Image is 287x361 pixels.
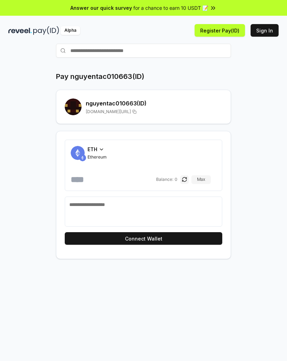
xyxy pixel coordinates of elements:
button: Register Pay(ID) [195,24,245,37]
h2: nguyentac010663 (ID) [86,99,222,108]
img: ETH.svg [79,154,86,161]
span: ETH [87,146,97,153]
div: Alpha [61,26,80,35]
span: for a chance to earn 10 USDT 📝 [133,4,208,12]
img: reveel_dark [8,26,32,35]
img: pay_id [33,26,59,35]
h1: Pay nguyentac010663(ID) [56,72,144,81]
span: [DOMAIN_NAME][URL] [86,109,131,115]
button: Max [191,175,211,184]
span: Balance: [156,177,173,182]
span: 0 [175,177,177,182]
button: Sign In [251,24,279,37]
button: Connect Wallet [65,232,222,245]
span: Answer our quick survey [70,4,132,12]
span: Ethereum [87,154,107,160]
